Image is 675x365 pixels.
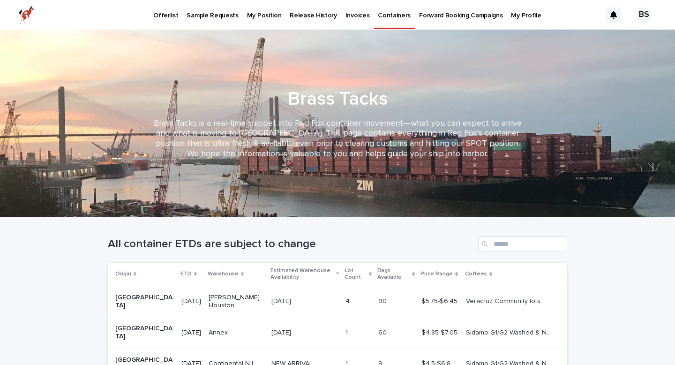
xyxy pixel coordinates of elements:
p: $4.85-$7.05 [421,327,459,337]
div: BS [637,8,652,23]
p: 90 [378,296,389,305]
p: Bags Available [377,266,410,283]
p: Warehouse [208,269,239,279]
h1: All container ETDs are subject to change [108,237,474,251]
p: [GEOGRAPHIC_DATA] [115,325,174,341]
p: [DATE] [271,296,293,305]
p: $5.75-$6.45 [421,296,459,305]
tr: [GEOGRAPHIC_DATA][DATE][PERSON_NAME] Houston[DATE][DATE] 44 9090 $5.75-$6.45$5.75-$6.45 Veracruz ... [108,286,567,317]
img: zttTXibQQrCfv9chImQE [19,6,35,24]
p: [PERSON_NAME] Houston [209,294,264,310]
p: Brass Tacks is a real-time snippet into Red Fox container movement—what you can expect to arrive ... [150,119,525,159]
p: Lot Count [345,266,367,283]
p: [DATE] [181,297,201,305]
p: [DATE] [181,329,201,337]
p: Estimated Warehouse Availability [270,266,334,283]
p: 1 [345,327,350,337]
p: 60 [378,327,389,337]
p: Veracruz Community lots [466,296,542,305]
tr: [GEOGRAPHIC_DATA][DATE]Annex[DATE][DATE] 11 6060 $4.85-$7.05$4.85-$7.05 Sidamo G1/G2 Washed & Nat... [108,317,567,349]
p: [DATE] [271,327,293,337]
p: Annex [209,329,264,337]
p: [GEOGRAPHIC_DATA] [115,294,174,310]
p: Origin [115,269,131,279]
p: Sidamo G1/G2 Washed & Naturals [466,327,554,337]
input: Search [478,236,567,251]
p: Coffees [465,269,487,279]
h1: Brass Tacks [108,88,567,110]
p: Price Range [420,269,453,279]
p: ETD [180,269,192,279]
p: 4 [345,296,352,305]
